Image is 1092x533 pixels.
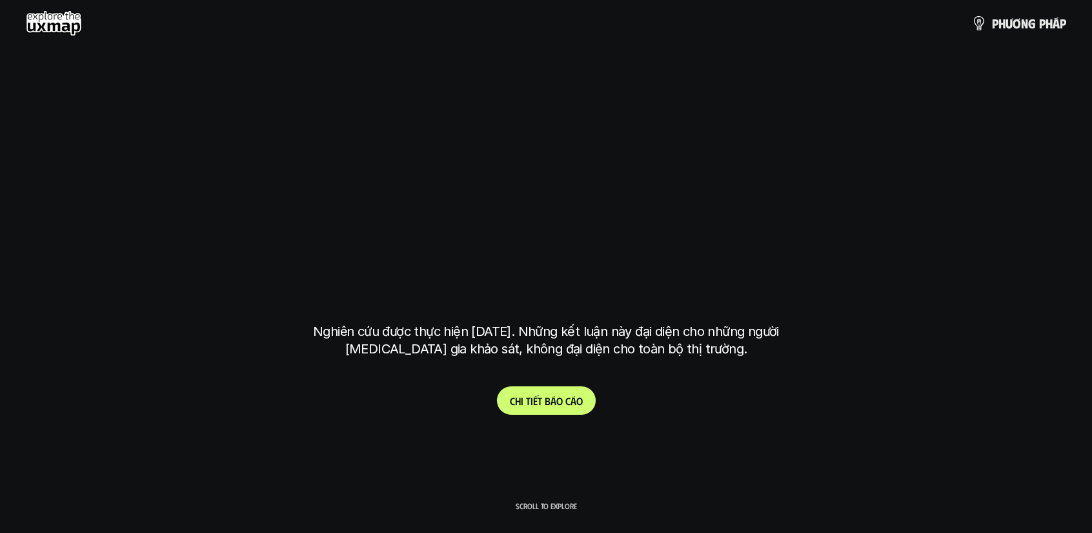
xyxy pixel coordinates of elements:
h1: phạm vi công việc của [310,138,782,193]
span: h [998,16,1006,30]
span: b [545,395,551,407]
span: á [551,395,556,407]
h6: Kết quả nghiên cứu [501,107,600,121]
span: p [992,16,998,30]
span: p [1060,16,1066,30]
span: ế [533,395,538,407]
span: C [510,395,515,407]
h1: tại [GEOGRAPHIC_DATA] [316,240,776,295]
a: Chitiếtbáocáo [497,386,596,415]
span: i [531,395,533,407]
span: o [576,395,583,407]
span: t [526,395,531,407]
span: á [1053,16,1060,30]
span: o [556,395,563,407]
span: c [565,395,571,407]
span: t [538,395,542,407]
a: phươngpháp [971,10,1066,36]
span: g [1028,16,1036,30]
p: Scroll to explore [516,501,577,510]
span: ơ [1013,16,1021,30]
p: Nghiên cứu được thực hiện [DATE]. Những kết luận này đại diện cho những người [MEDICAL_DATA] gia ... [304,323,788,358]
span: á [571,395,576,407]
span: p [1039,16,1046,30]
span: i [521,395,523,407]
span: h [1046,16,1053,30]
span: n [1021,16,1028,30]
span: ư [1006,16,1013,30]
span: h [515,395,521,407]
